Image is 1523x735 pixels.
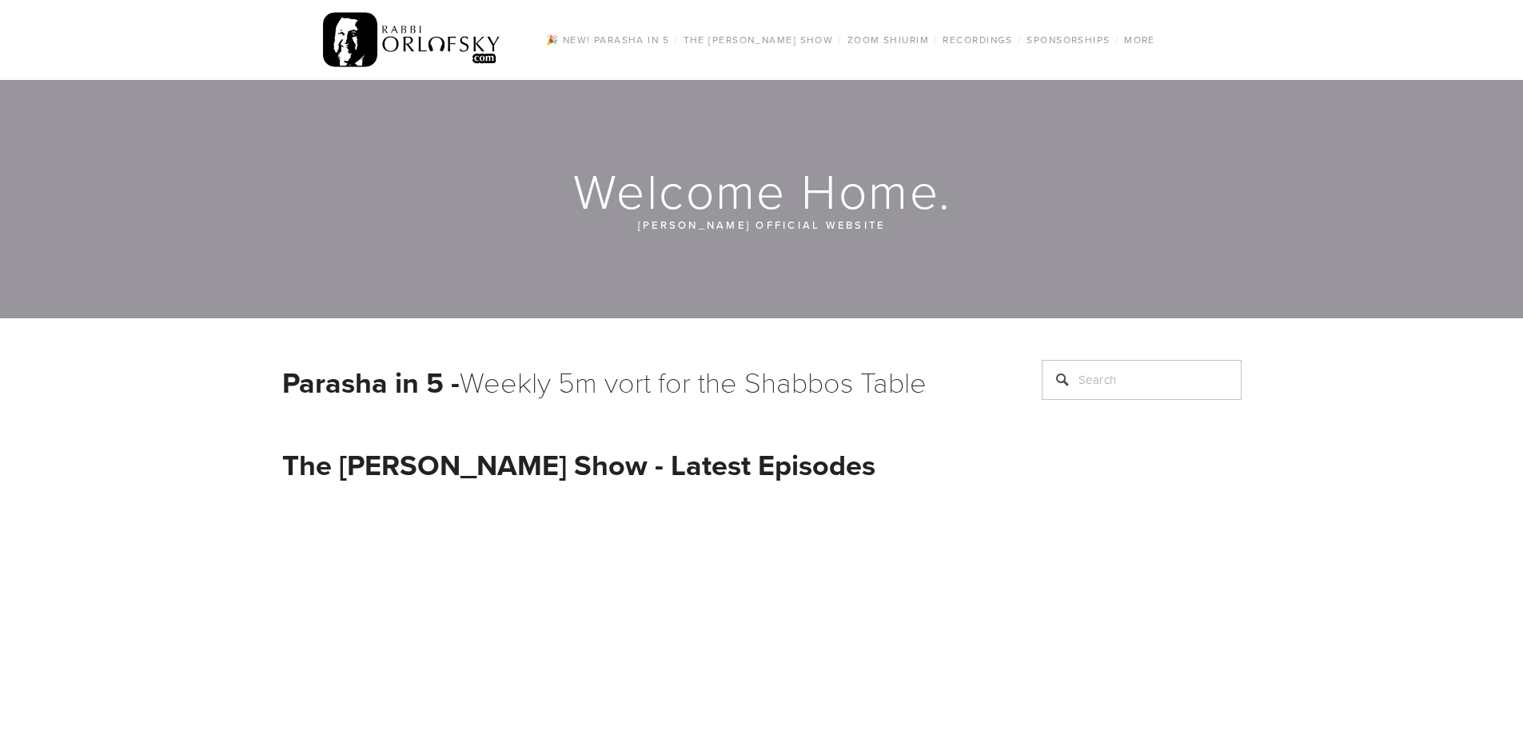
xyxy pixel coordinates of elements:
[282,362,460,403] strong: Parasha in 5 -
[1115,33,1119,46] span: /
[378,216,1146,234] p: [PERSON_NAME] official website
[838,33,842,46] span: /
[282,444,875,485] strong: The [PERSON_NAME] Show - Latest Episodes
[1018,33,1022,46] span: /
[323,9,501,71] img: RabbiOrlofsky.com
[1042,360,1242,400] input: Search
[1022,30,1114,50] a: Sponsorships
[938,30,1017,50] a: Recordings
[934,33,938,46] span: /
[282,360,1002,404] h1: Weekly 5m vort for the Shabbos Table
[674,33,678,46] span: /
[282,165,1243,216] h1: Welcome Home.
[541,30,674,50] a: 🎉 NEW! Parasha in 5
[679,30,839,50] a: The [PERSON_NAME] Show
[1119,30,1160,50] a: More
[843,30,934,50] a: Zoom Shiurim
